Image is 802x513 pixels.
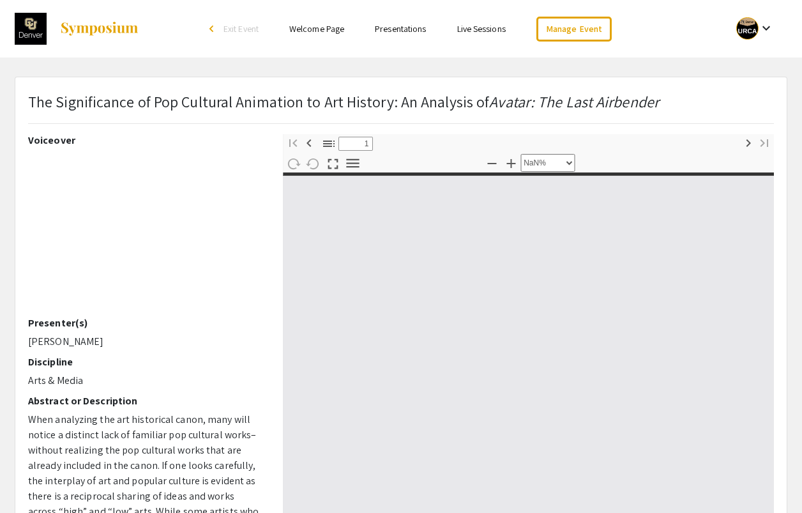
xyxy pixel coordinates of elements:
[28,395,264,407] h2: Abstract or Description
[28,91,489,112] span: The Significance of Pop Cultural Animation to Art History: An Analysis of
[457,23,506,34] a: Live Sessions
[481,153,503,172] button: Zoom Out
[282,133,304,151] button: First page
[282,154,304,172] button: Rotate Clockwise
[322,153,344,172] button: Switch to Presentation Mode
[302,154,324,172] button: Rotate Counterclockwise
[536,17,612,42] a: Manage Event
[28,334,264,349] p: [PERSON_NAME]
[209,25,217,33] div: arrow_back_ios
[28,151,264,317] iframe: RaCAS 2023: Megan Hassler
[289,23,344,34] a: Welcome Page
[28,373,264,388] p: Arts & Media
[759,20,774,36] mat-icon: Expand account dropdown
[338,137,373,151] input: Page
[28,356,264,368] h2: Discipline
[15,13,47,45] img: The 2023 Research and Creative Activities Symposium (RaCAS)
[500,153,522,172] button: Zoom In
[342,154,363,172] button: Tools
[15,13,139,45] a: The 2023 Research and Creative Activities Symposium (RaCAS)
[723,14,787,43] button: Expand account dropdown
[28,134,264,146] h2: Voiceover
[298,133,320,151] button: Previous Page
[59,21,139,36] img: Symposium by ForagerOne
[375,23,426,34] a: Presentations
[738,133,759,151] button: Next Page
[10,456,54,503] iframe: Chat
[753,133,775,151] button: Last page
[28,317,264,329] h2: Presenter(s)
[489,91,659,112] em: Avatar: The Last Airbender
[318,134,340,153] button: Toggle Sidebar
[223,23,259,34] span: Exit Event
[520,154,575,172] select: Zoom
